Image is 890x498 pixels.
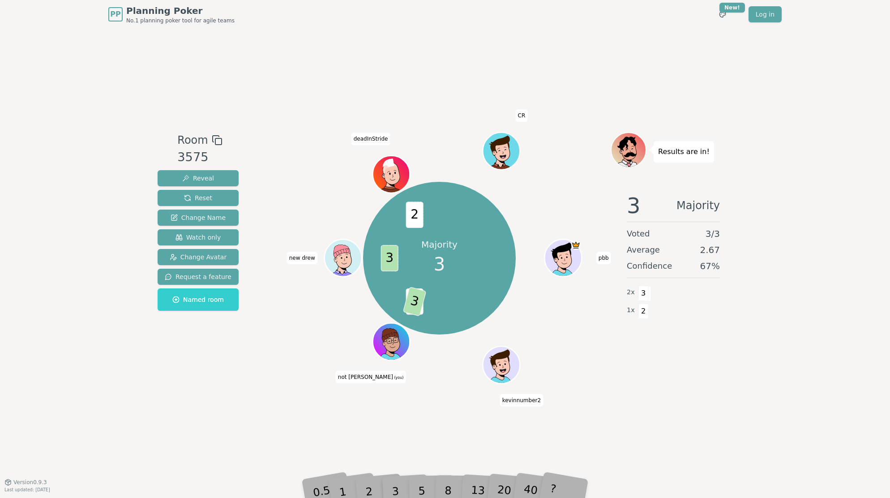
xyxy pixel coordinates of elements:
div: New! [719,3,745,13]
span: Click to change your name [351,133,390,146]
span: Click to change your name [516,110,528,122]
span: (you) [393,376,404,380]
span: Change Name [171,213,226,222]
button: Reveal [158,170,239,186]
span: 2 [406,202,423,228]
a: PPPlanning PokerNo.1 planning poker tool for agile teams [108,4,235,24]
button: New! [715,6,731,22]
button: Reset [158,190,239,206]
span: 3 / 3 [706,228,720,240]
span: 3 [638,286,649,301]
span: Version 0.9.3 [13,479,47,486]
span: 2 [638,304,649,319]
p: Results are in! [658,146,710,158]
span: Click to change your name [500,394,543,407]
span: 67 % [700,260,720,272]
span: Request a feature [165,272,231,281]
button: Named room [158,288,239,311]
span: Named room [172,295,224,304]
button: Change Name [158,210,239,226]
span: 3 [627,195,641,216]
span: 1 x [627,305,635,315]
span: Average [627,244,660,256]
span: Room [177,132,208,148]
span: PP [110,9,120,20]
button: Version0.9.3 [4,479,47,486]
button: Change Avatar [158,249,239,265]
span: No.1 planning poker tool for agile teams [126,17,235,24]
span: Click to change your name [336,371,406,383]
span: Watch only [175,233,221,242]
span: 3 [402,287,426,317]
span: Confidence [627,260,672,272]
span: Last updated: [DATE] [4,487,50,492]
a: Log in [749,6,782,22]
span: Click to change your name [596,252,611,264]
button: Watch only [158,229,239,245]
span: Reveal [182,174,214,183]
span: 2.67 [700,244,720,256]
span: Majority [676,195,720,216]
span: Reset [184,193,212,202]
span: 2 x [627,288,635,297]
button: Click to change your avatar [374,324,409,359]
span: 3 [434,251,445,278]
span: Change Avatar [170,253,227,262]
button: Request a feature [158,269,239,285]
p: Majority [421,238,458,251]
span: Click to change your name [287,252,317,264]
span: Voted [627,228,650,240]
div: 3575 [177,148,222,167]
span: pbb is the host [571,240,581,250]
span: 3 [381,245,398,271]
span: Planning Poker [126,4,235,17]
